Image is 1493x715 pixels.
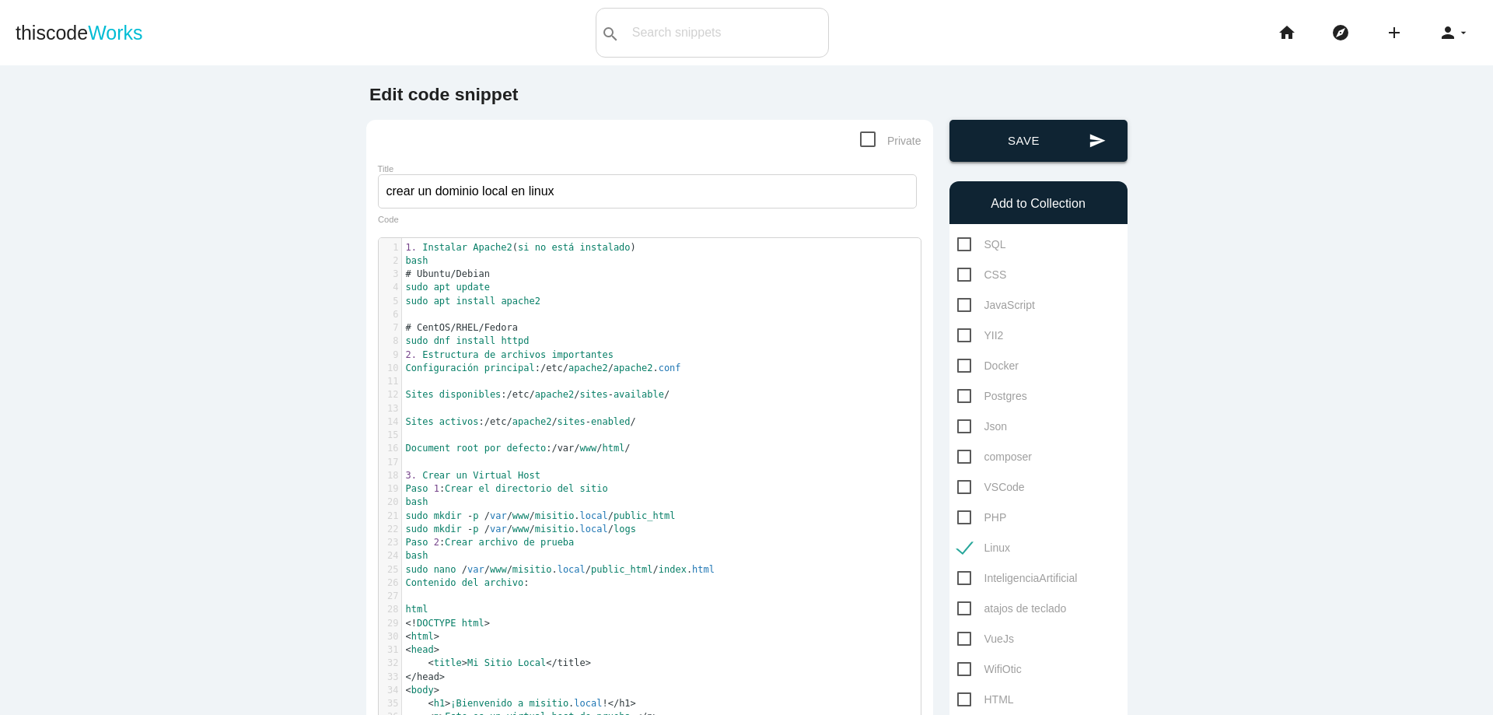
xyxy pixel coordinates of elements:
div: 12 [379,388,401,401]
span: Sitio [484,657,512,668]
span: : [406,389,670,400]
span: sitio [580,483,608,494]
span: / [484,524,490,534]
i: add [1385,8,1404,58]
span: JavaScript [957,296,1035,315]
i: home [1278,8,1296,58]
span: /var/ [551,443,579,454]
span: title [434,657,462,668]
span: Json [957,417,1008,436]
span: <! [406,618,417,629]
span: Estructura [422,349,478,360]
span: apache2 [501,296,540,307]
span: var [467,564,484,575]
span: html [411,631,434,642]
span: 3. [406,470,417,481]
b: Edit code snippet [369,84,518,104]
span: www [580,443,597,454]
span: html [406,604,428,615]
span: ¡Bienvenido [450,698,512,709]
span: /title> [551,657,591,668]
span: archivo [478,537,518,548]
span: por [484,443,502,454]
span: sudo [406,564,428,575]
span: httpd [501,335,529,346]
input: Search snippets [624,16,828,49]
span: 2 [434,537,439,548]
span: ( ) [406,242,636,253]
span: : [406,483,608,494]
span: /h1> [614,698,636,709]
span: > [484,618,490,629]
span: /head> [411,671,445,682]
span: InteligenciaArtificial [957,569,1078,588]
span: var [490,524,507,534]
span: sudo [406,296,428,307]
span: local [580,510,608,521]
span: < [406,685,411,696]
span: > [434,685,439,696]
i: send [1089,120,1106,162]
span: importantes [551,349,613,360]
span: / [484,510,490,521]
span: apt [434,282,451,293]
span: misitio [535,524,575,534]
span: / [586,564,591,575]
span: : [406,577,530,588]
div: 15 [379,429,401,442]
span: update [456,282,490,293]
div: 26 [379,577,401,590]
span: Local [518,657,546,668]
span: misitio [530,698,569,709]
i: person [1439,8,1457,58]
span: Docker [957,356,1019,376]
span: . [406,698,636,709]
span: < [406,671,411,682]
span: / [608,510,614,521]
div: 16 [379,442,401,455]
span: body [411,685,434,696]
span: > [445,698,450,709]
span: - [586,416,591,427]
div: 29 [379,617,401,630]
span: PHP [957,508,1007,527]
span: Host [518,470,540,481]
span: sudo [406,335,428,346]
span: /etc/ [507,389,535,400]
span: VSCode [957,478,1025,497]
span: html [602,443,624,454]
span: / [608,363,614,373]
span: < [428,657,433,668]
span: bash [406,496,428,507]
span: apache2 [512,416,552,427]
div: 11 [379,375,401,388]
span: sudo [406,510,428,521]
span: p [473,524,478,534]
span: < [406,644,411,655]
div: 34 [379,684,401,697]
span: mkdir [434,510,462,521]
span: Crear [445,483,473,494]
span: está [551,242,574,253]
span: Sites [406,416,434,427]
i: explore [1331,8,1350,58]
span: Virtual [473,470,512,481]
span: misitio [535,510,575,521]
div: 3 [379,268,401,281]
div: 5 [379,295,401,308]
span: index [659,564,687,575]
span: / [507,524,512,534]
span: de [523,537,534,548]
span: www [512,510,530,521]
label: Title [378,164,394,173]
span: public_html [614,510,675,521]
button: search [596,9,624,57]
span: / [631,416,636,427]
span: dnf [434,335,451,346]
span: : . [406,363,681,373]
span: logs [614,524,636,534]
span: install [456,296,496,307]
span: # Ubuntu/Debian [406,268,490,279]
span: DOCTYPE [417,618,456,629]
span: Paso [406,537,428,548]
